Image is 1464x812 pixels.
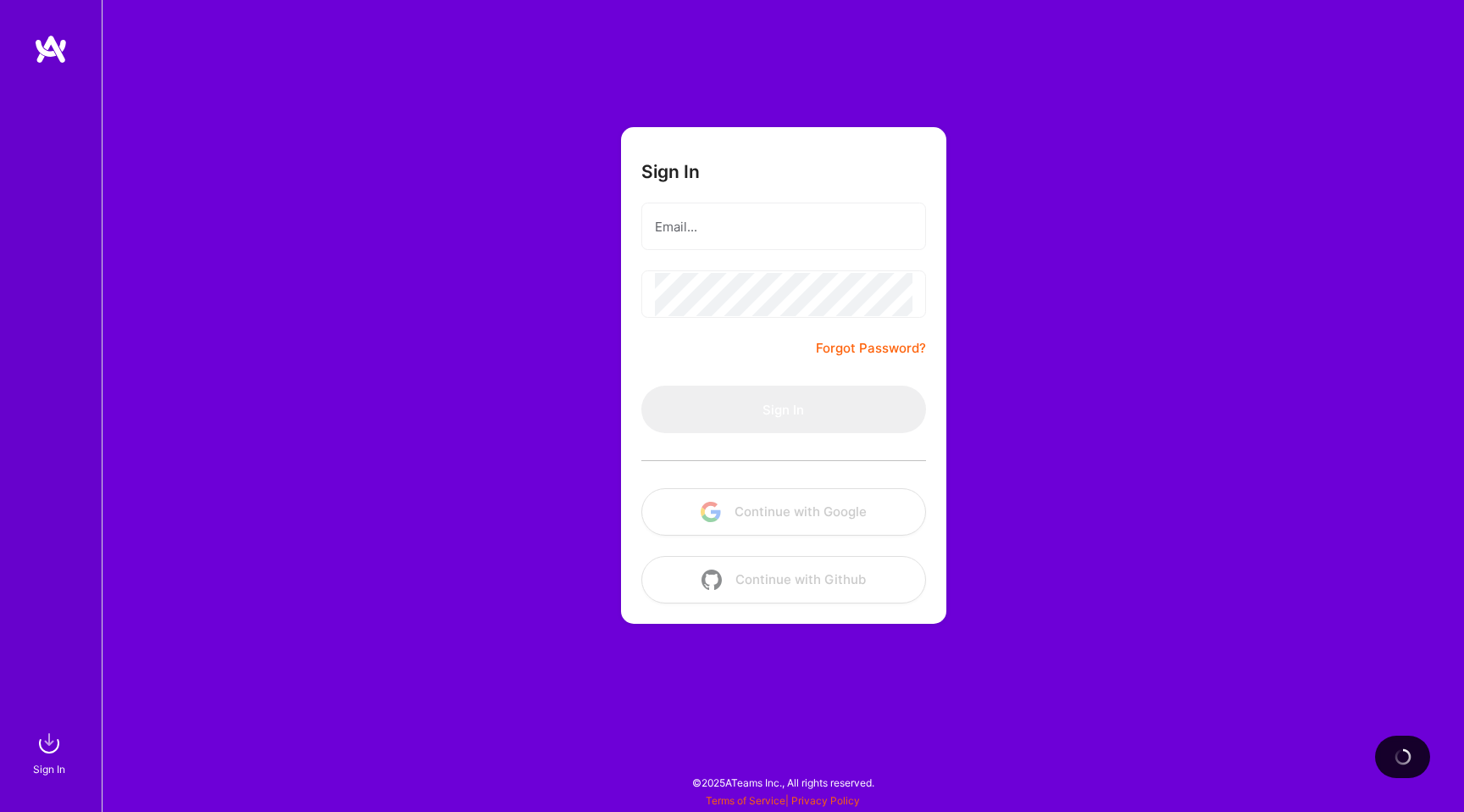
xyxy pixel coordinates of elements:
[641,386,926,433] button: Sign In
[641,556,926,603] button: Continue with Github
[33,760,65,778] div: Sign In
[701,570,722,590] img: icon
[36,726,66,778] a: sign inSign In
[32,726,66,760] img: sign in
[1394,748,1412,766] img: loading
[102,761,1464,804] div: © 2025 ATeams Inc., All rights reserved.
[641,161,700,182] h3: Sign In
[791,794,860,807] a: Privacy Policy
[701,502,721,522] img: icon
[816,338,926,359] a: Forgot Password?
[706,794,785,807] a: Terms of Service
[706,794,860,807] span: |
[655,205,912,248] input: Email...
[641,488,926,536] button: Continue with Google
[34,34,68,64] img: logo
